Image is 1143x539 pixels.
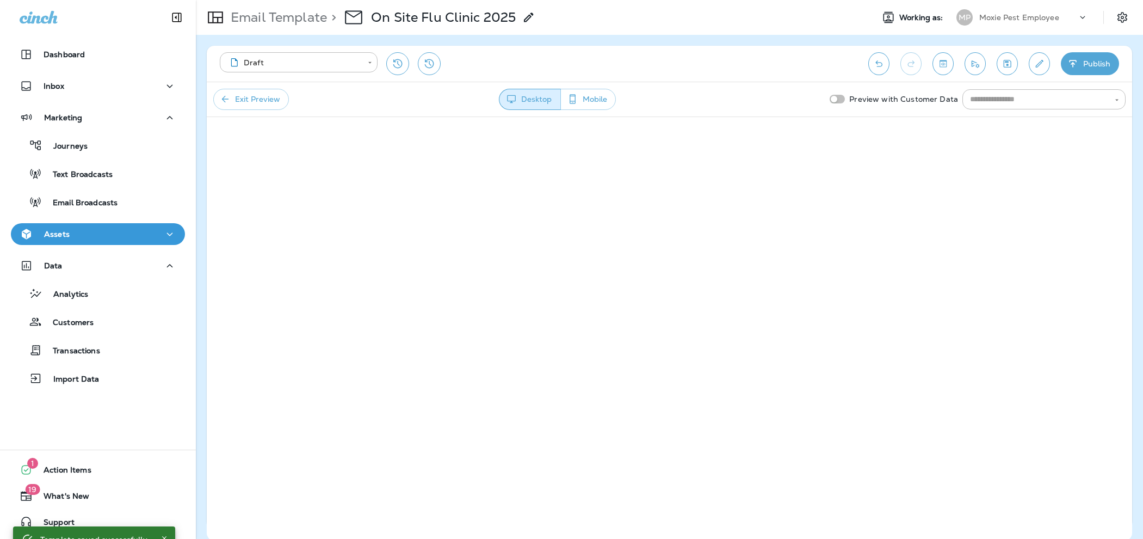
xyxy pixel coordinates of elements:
span: Working as: [899,13,946,22]
p: Analytics [42,290,88,300]
span: Support [33,518,75,531]
p: Customers [42,318,94,328]
p: Email Broadcasts [42,198,118,209]
button: Settings [1113,8,1132,27]
p: Inbox [44,82,64,90]
button: Customers [11,310,185,333]
p: Assets [44,230,70,238]
div: Draft [227,57,360,68]
button: View Changelog [418,52,441,75]
p: Import Data [42,375,100,385]
button: Support [11,511,185,533]
button: Transactions [11,339,185,362]
span: 19 [25,484,40,495]
button: Toggle preview [932,52,954,75]
p: Journeys [42,142,88,152]
p: Data [44,261,63,270]
p: Email Template [226,9,327,26]
button: Assets [11,223,185,245]
button: Dashboard [11,44,185,65]
button: Open [1112,95,1122,105]
p: Moxie Pest Employee [979,13,1059,22]
button: Mobile [560,89,616,110]
button: 1Action Items [11,459,185,481]
p: Transactions [42,346,100,357]
button: Undo [868,52,889,75]
button: Analytics [11,282,185,305]
span: What's New [33,492,89,505]
button: Restore from previous version [386,52,409,75]
span: Action Items [33,465,91,479]
button: Desktop [499,89,561,110]
p: On Site Flu Clinic 2025 [371,9,516,26]
button: Text Broadcasts [11,162,185,185]
button: Import Data [11,367,185,390]
button: Data [11,255,185,277]
button: Email Broadcasts [11,191,185,213]
button: Edit details [1029,52,1050,75]
button: Send test email [965,52,986,75]
button: Collapse Sidebar [162,7,192,28]
p: Marketing [44,113,82,122]
button: Inbox [11,75,185,97]
p: Preview with Customer Data [845,90,962,108]
button: Journeys [11,134,185,157]
button: Publish [1061,52,1119,75]
button: Marketing [11,107,185,128]
button: Exit Preview [213,89,289,110]
p: Dashboard [44,50,85,59]
span: 1 [27,458,38,469]
button: 19What's New [11,485,185,507]
button: Save [997,52,1018,75]
p: > [327,9,336,26]
p: Text Broadcasts [42,170,113,180]
div: MP [956,9,973,26]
